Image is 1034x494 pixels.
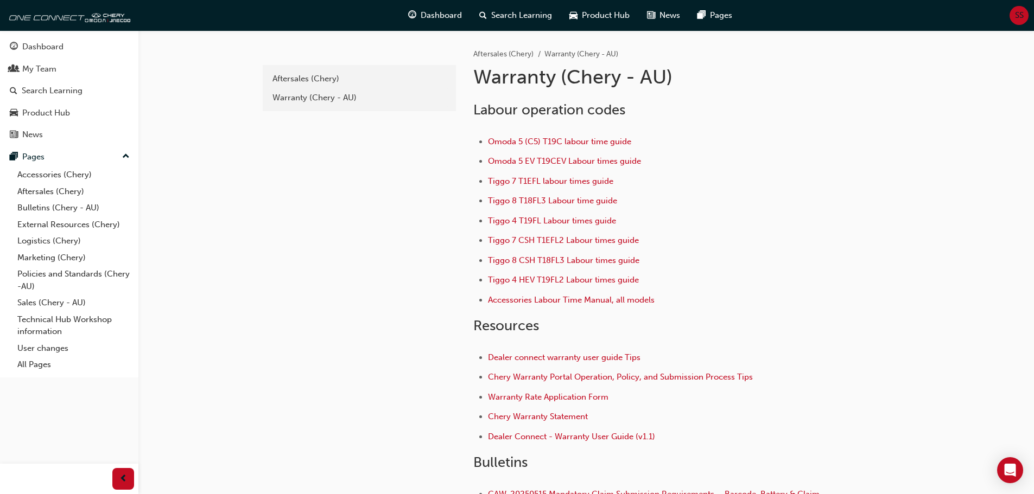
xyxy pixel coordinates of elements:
a: Warranty Rate Application Form [488,392,608,402]
a: car-iconProduct Hub [561,4,638,27]
a: Logistics (Chery) [13,233,134,249]
span: guage-icon [408,9,416,22]
span: Labour operation codes [473,101,625,118]
a: Sales (Chery - AU) [13,294,134,311]
a: Tiggo 7 T1EFL labour times guide [488,176,613,186]
a: Dealer connect warranty user guide Tips [488,352,640,362]
span: pages-icon [10,152,18,162]
span: news-icon [10,130,18,140]
a: Tiggo 8 CSH T18FL3 Labour times guide [488,255,639,265]
a: Omoda 5 (C5) T19C labour time guide [488,137,631,146]
button: Pages [4,147,134,167]
span: guage-icon [10,42,18,52]
div: Warranty (Chery - AU) [272,92,446,104]
span: Dashboard [421,9,462,22]
a: Accessories (Chery) [13,166,134,183]
a: Product Hub [4,103,134,123]
a: search-iconSearch Learning [471,4,561,27]
div: Dashboard [22,41,64,53]
a: Dashboard [4,37,134,57]
div: Aftersales (Chery) [272,73,446,85]
span: search-icon [479,9,487,22]
a: Omoda 5 EV T19CEV Labour times guide [488,156,641,166]
a: Tiggo 4 T19FL Labour times guide [488,216,616,226]
a: guage-iconDashboard [399,4,471,27]
span: people-icon [10,65,18,74]
span: News [659,9,680,22]
h1: Warranty (Chery - AU) [473,65,829,89]
span: car-icon [10,108,18,118]
span: Bulletins [473,454,528,471]
div: My Team [22,63,56,75]
span: car-icon [569,9,578,22]
span: up-icon [122,150,130,164]
a: My Team [4,59,134,79]
div: Product Hub [22,107,70,119]
a: Tiggo 7 CSH T1EFL2 Labour times guide [488,235,639,245]
span: prev-icon [119,472,128,486]
a: pages-iconPages [689,4,741,27]
a: External Resources (Chery) [13,216,134,233]
a: Bulletins (Chery - AU) [13,200,134,216]
div: Search Learning [22,85,83,97]
a: All Pages [13,356,134,373]
span: Resources [473,317,539,334]
span: pages-icon [697,9,706,22]
a: News [4,125,134,145]
a: Tiggo 8 T18FL3 Labour time guide [488,196,617,206]
a: Aftersales (Chery) [13,183,134,200]
a: Marketing (Chery) [13,249,134,266]
span: news-icon [647,9,655,22]
li: Warranty (Chery - AU) [544,48,618,61]
a: news-iconNews [638,4,689,27]
img: oneconnect [5,4,130,26]
a: Chery Warranty Portal Operation, Policy, and Submission Process Tips [488,372,753,382]
a: Dealer Connect - Warranty User Guide (v1.1) [488,432,655,441]
a: Tiggo 4 HEV T19FL2 Labour times guide [488,275,639,285]
a: Warranty (Chery - AU) [267,88,452,107]
div: News [22,129,43,141]
a: Accessories Labour Time Manual, all models [488,295,655,305]
span: Pages [710,9,732,22]
a: Aftersales (Chery) [473,49,534,59]
a: Technical Hub Workshop information [13,311,134,340]
a: Aftersales (Chery) [267,69,452,88]
a: Chery Warranty Statement [488,412,588,421]
span: Product Hub [582,9,630,22]
a: Policies and Standards (Chery -AU) [13,266,134,294]
div: Open Intercom Messenger [997,457,1023,483]
span: search-icon [10,86,17,96]
span: SS [1015,9,1024,22]
span: Search Learning [491,9,552,22]
button: DashboardMy TeamSearch LearningProduct HubNews [4,35,134,147]
button: SS [1010,6,1029,25]
div: Pages [22,151,45,163]
a: User changes [13,340,134,357]
a: Search Learning [4,81,134,101]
